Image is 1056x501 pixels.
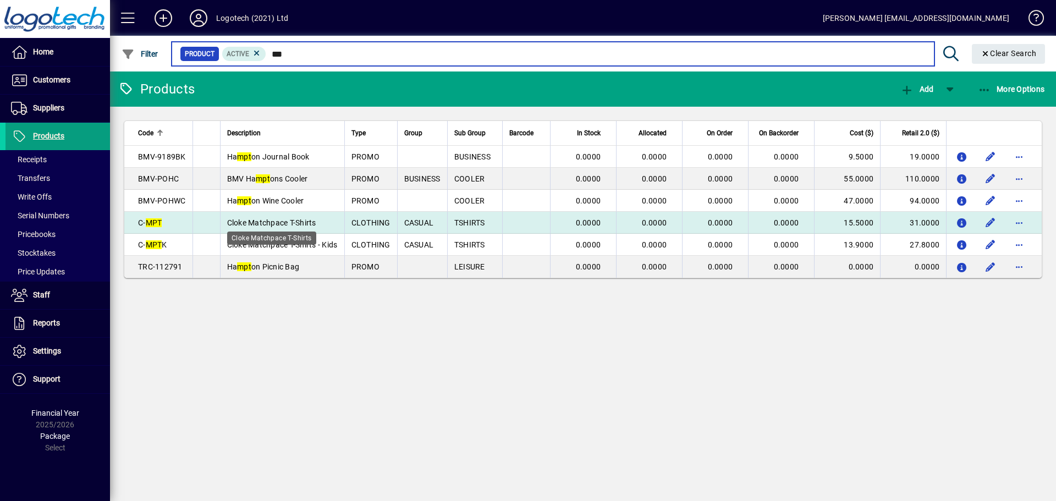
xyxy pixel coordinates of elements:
em: MPT [146,218,162,227]
span: Transfers [11,174,50,183]
em: MPT [146,240,162,249]
span: On Order [707,127,733,139]
span: 0.0000 [774,196,799,205]
span: 0.0000 [642,218,667,227]
div: On Backorder [755,127,809,139]
span: C- [138,218,162,227]
a: Transfers [5,169,110,188]
span: Ha on Picnic Bag [227,262,300,271]
span: Pricebooks [11,230,56,239]
div: On Order [689,127,743,139]
span: 0.0000 [576,174,601,183]
span: BMV-POHC [138,174,179,183]
span: TSHIRTS [454,240,485,249]
td: 0.0000 [814,256,880,278]
span: Barcode [509,127,533,139]
span: 0.0000 [708,262,733,271]
span: PROMO [351,174,380,183]
span: Staff [33,290,50,299]
span: Retail 2.0 ($) [902,127,939,139]
span: Receipts [11,155,47,164]
a: Home [5,38,110,66]
span: 0.0000 [642,262,667,271]
button: Add [146,8,181,28]
span: 0.0000 [642,174,667,183]
span: 0.0000 [774,240,799,249]
span: CLOTHING [351,240,391,249]
button: Edit [982,214,999,232]
button: More options [1010,148,1028,166]
em: mpt [237,152,251,161]
span: PROMO [351,152,380,161]
span: CASUAL [404,218,434,227]
span: Allocated [639,127,667,139]
span: Stocktakes [11,249,56,257]
div: Sub Group [454,127,496,139]
button: Edit [982,236,999,254]
span: 0.0000 [642,196,667,205]
span: COOLER [454,196,485,205]
button: More options [1010,214,1028,232]
span: BUSINESS [454,152,491,161]
td: 19.0000 [880,146,946,168]
span: Filter [122,49,158,58]
button: More options [1010,236,1028,254]
span: Group [404,127,422,139]
div: Cloke Matchpace T-Shirts [227,232,316,245]
div: Type [351,127,391,139]
span: More Options [978,85,1045,93]
button: Edit [982,170,999,188]
a: Write Offs [5,188,110,206]
td: 9.5000 [814,146,880,168]
span: 0.0000 [708,174,733,183]
td: 13.9000 [814,234,880,256]
span: Support [33,375,61,383]
span: Price Updates [11,267,65,276]
span: 0.0000 [576,152,601,161]
span: On Backorder [759,127,799,139]
span: Active [227,50,249,58]
span: 0.0000 [576,218,601,227]
div: Logotech (2021) Ltd [216,9,288,27]
button: Edit [982,192,999,210]
button: More options [1010,258,1028,276]
span: Cloke Matchpace T-Shirts - Kids [227,240,338,249]
span: 0.0000 [642,240,667,249]
span: BMV-9189BK [138,152,186,161]
button: Edit [982,258,999,276]
span: 0.0000 [708,218,733,227]
span: Ha on Wine Cooler [227,196,304,205]
span: Ha on Journal Book [227,152,310,161]
span: TSHIRTS [454,218,485,227]
div: In Stock [557,127,610,139]
a: Stocktakes [5,244,110,262]
a: Serial Numbers [5,206,110,225]
span: 0.0000 [774,262,799,271]
span: 0.0000 [774,174,799,183]
td: 47.0000 [814,190,880,212]
button: Edit [982,148,999,166]
em: mpt [237,262,251,271]
span: Reports [33,318,60,327]
span: 0.0000 [774,152,799,161]
a: Knowledge Base [1020,2,1042,38]
a: Reports [5,310,110,337]
span: COOLER [454,174,485,183]
span: BMV-POHWC [138,196,185,205]
td: 0.0000 [880,256,946,278]
td: 15.5000 [814,212,880,234]
button: More options [1010,192,1028,210]
em: mpt [237,196,251,205]
span: 0.0000 [708,196,733,205]
div: [PERSON_NAME] [EMAIL_ADDRESS][DOMAIN_NAME] [823,9,1009,27]
span: 0.0000 [708,240,733,249]
div: Allocated [623,127,676,139]
span: Products [33,131,64,140]
span: CLOTHING [351,218,391,227]
div: Group [404,127,441,139]
td: 31.0000 [880,212,946,234]
span: Description [227,127,261,139]
span: Cost ($) [850,127,873,139]
div: Code [138,127,186,139]
span: Product [185,48,215,59]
